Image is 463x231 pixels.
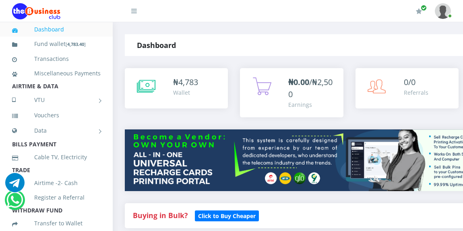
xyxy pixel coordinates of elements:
[12,148,101,166] a: Cable TV, Electricity
[288,100,335,109] div: Earnings
[356,68,459,108] a: 0/0 Referrals
[404,88,428,97] div: Referrals
[12,106,101,125] a: Vouchers
[6,196,23,210] a: Chat for support
[125,68,228,108] a: ₦4,783 Wallet
[435,3,451,19] img: User
[288,77,333,100] span: /₦2,500
[195,210,259,220] a: Click to Buy Cheaper
[133,210,188,220] strong: Buying in Bulk?
[178,77,198,87] span: 4,783
[173,88,198,97] div: Wallet
[12,20,101,39] a: Dashboard
[240,68,343,117] a: ₦0.00/₦2,500 Earnings
[12,121,101,141] a: Data
[12,174,101,192] a: Airtime -2- Cash
[12,50,101,68] a: Transactions
[12,64,101,83] a: Miscellaneous Payments
[67,41,84,47] b: 4,783.40
[12,35,101,54] a: Fund wallet[4,783.40]
[173,76,198,88] div: ₦
[404,77,415,87] span: 0/0
[12,90,101,110] a: VTU
[137,40,176,50] strong: Dashboard
[421,5,427,11] span: Renew/Upgrade Subscription
[66,41,86,47] small: [ ]
[416,8,422,15] i: Renew/Upgrade Subscription
[5,179,25,192] a: Chat for support
[198,212,256,220] b: Click to Buy Cheaper
[288,77,309,87] b: ₦0.00
[12,188,101,207] a: Register a Referral
[12,3,60,19] img: Logo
